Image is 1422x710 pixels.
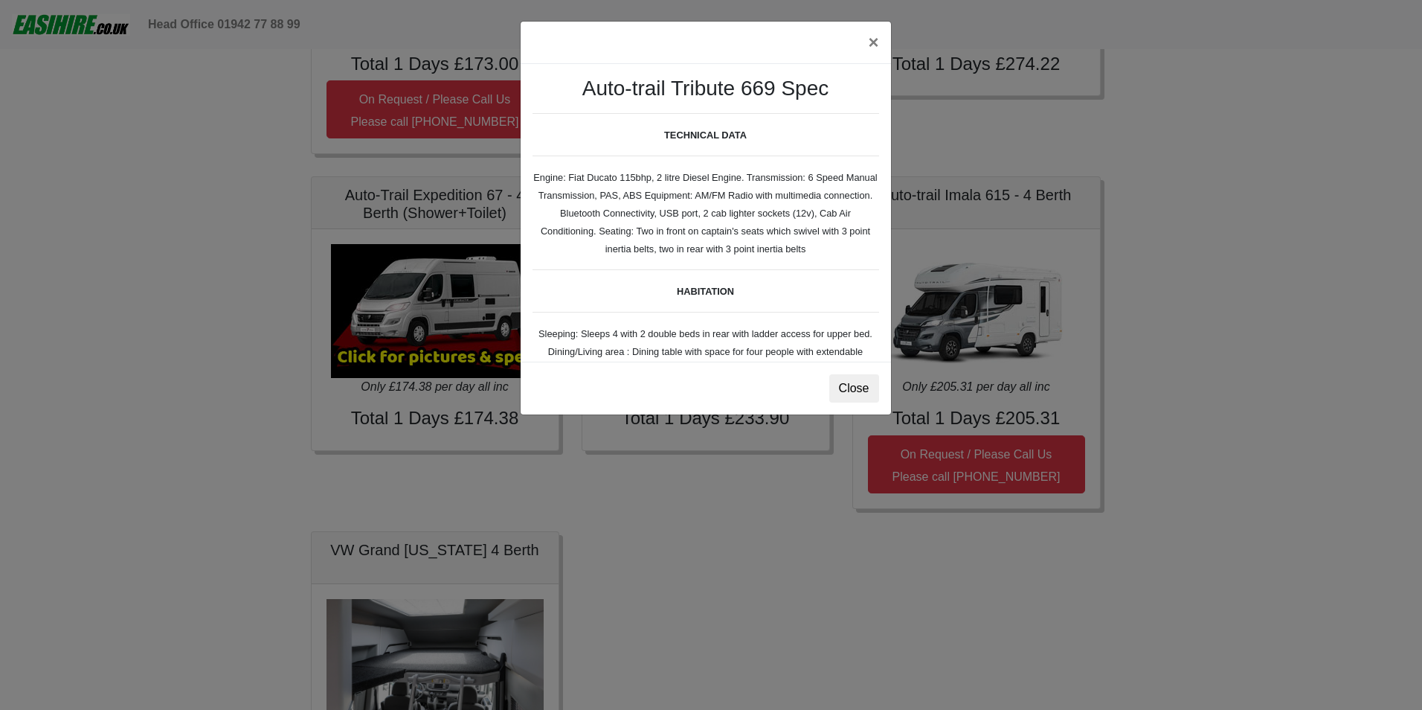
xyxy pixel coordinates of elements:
button: Close [829,374,879,403]
button: × [856,22,890,63]
b: TECHNICAL DATA [664,129,747,141]
h3: Auto-trail Tribute 669 Spec [533,76,879,101]
b: HABITATION [677,286,734,297]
